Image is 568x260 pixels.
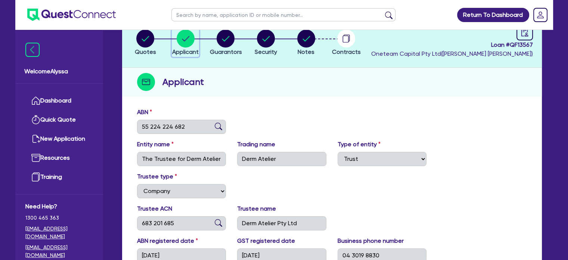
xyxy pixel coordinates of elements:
button: Guarantors [209,29,242,57]
span: Security [255,48,277,55]
a: Training [25,168,93,187]
span: 1300 465 363 [25,214,93,222]
label: Trustee name [237,204,276,213]
a: [EMAIL_ADDRESS][DOMAIN_NAME] [25,244,93,259]
span: Notes [298,48,314,55]
img: quick-quote [31,115,40,124]
a: New Application [25,129,93,149]
img: abn-lookup icon [215,219,222,227]
img: abn-lookup icon [215,123,222,130]
a: audit [516,26,533,40]
span: Applicant [172,48,199,55]
label: Type of entity [338,140,381,149]
img: icon-menu-close [25,43,40,57]
a: Dashboard [25,91,93,110]
label: Trading name [237,140,275,149]
a: Return To Dashboard [457,8,529,22]
a: Resources [25,149,93,168]
label: Entity name [137,140,174,149]
label: GST registered date [237,236,295,245]
h2: Applicant [162,75,204,89]
button: Applicant [172,29,199,57]
button: Notes [297,29,316,57]
span: Oneteam Capital Pty Ltd ( [PERSON_NAME] [PERSON_NAME] ) [371,50,533,57]
input: Search by name, application ID or mobile number... [171,8,395,21]
span: Loan # QF13567 [371,40,533,49]
span: Contracts [332,48,361,55]
span: Quotes [135,48,156,55]
label: Trustee type [137,172,177,181]
button: Security [254,29,277,57]
img: step-icon [137,73,155,91]
button: Contracts [332,29,361,57]
span: Guarantors [209,48,242,55]
label: ABN registered date [137,236,198,245]
img: training [31,172,40,181]
img: quest-connect-logo-blue [27,9,116,21]
span: audit [521,28,529,37]
button: Quotes [134,29,156,57]
label: Business phone number [338,236,404,245]
img: resources [31,153,40,162]
a: [EMAIL_ADDRESS][DOMAIN_NAME] [25,225,93,241]
a: Quick Quote [25,110,93,129]
span: Need Help? [25,202,93,211]
a: Dropdown toggle [531,5,550,25]
span: Welcome Alyssa [24,67,94,76]
label: Trustee ACN [137,204,172,213]
label: ABN [137,108,152,117]
img: new-application [31,134,40,143]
